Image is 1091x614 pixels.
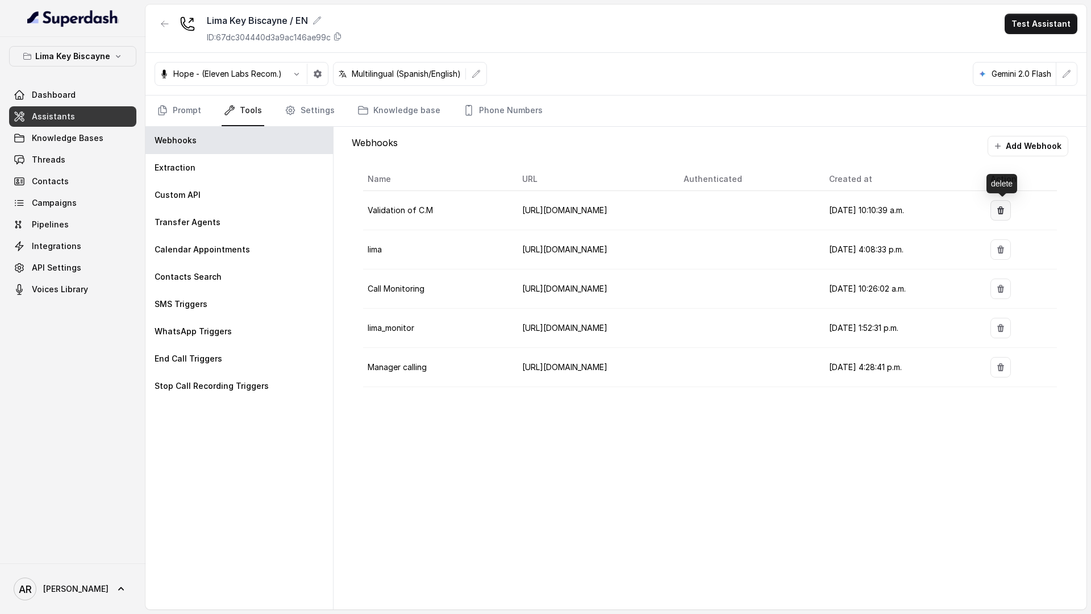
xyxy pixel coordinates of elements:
span: [URL][DOMAIN_NAME] [522,284,607,293]
span: Integrations [32,240,81,252]
button: Test Assistant [1005,14,1077,34]
p: Calendar Appointments [155,244,250,255]
p: Transfer Agents [155,217,220,228]
img: light.svg [27,9,119,27]
p: SMS Triggers [155,298,207,310]
p: Gemini 2.0 Flash [992,68,1051,80]
p: Stop Call Recording Triggers [155,380,269,392]
a: Voices Library [9,279,136,300]
text: AR [19,583,32,595]
a: Tools [222,96,264,126]
span: [PERSON_NAME] [43,583,109,595]
button: Add Webhook [988,136,1068,156]
p: Webhooks [155,135,197,146]
a: API Settings [9,258,136,278]
span: [DATE] 10:26:02 a.m. [829,284,906,293]
p: Lima Key Biscayne [35,49,110,63]
div: Lima Key Biscayne / EN [207,14,342,27]
span: Dashboard [32,89,76,101]
p: Extraction [155,162,195,173]
span: Manager calling [368,362,427,372]
span: [DATE] 1:52:31 p.m. [829,323,898,333]
a: Contacts [9,171,136,192]
a: Campaigns [9,193,136,213]
span: Threads [32,154,65,165]
p: Webhooks [352,136,398,156]
span: Call Monitoring [368,284,424,293]
div: delete [986,174,1017,193]
a: Integrations [9,236,136,256]
svg: google logo [978,69,987,78]
a: Settings [282,96,337,126]
span: [URL][DOMAIN_NAME] [522,205,607,215]
a: [PERSON_NAME] [9,573,136,605]
a: Assistants [9,106,136,127]
p: WhatsApp Triggers [155,326,232,337]
span: [URL][DOMAIN_NAME] [522,362,607,372]
a: Phone Numbers [461,96,545,126]
span: [URL][DOMAIN_NAME] [522,244,607,254]
a: Threads [9,150,136,170]
button: Lima Key Biscayne [9,46,136,67]
span: Validation of C.M [368,205,433,215]
span: Knowledge Bases [32,132,103,144]
span: lima_monitor [368,323,414,333]
a: Knowledge Bases [9,128,136,148]
span: [DATE] 10:10:39 a.m. [829,205,904,215]
span: Assistants [32,111,75,122]
th: Created at [820,168,981,191]
span: Voices Library [32,284,88,295]
th: Name [363,168,513,191]
p: Contacts Search [155,271,222,283]
span: lima [368,244,382,254]
a: Prompt [155,96,203,126]
nav: Tabs [155,96,1077,126]
span: [DATE] 4:08:33 p.m. [829,244,903,254]
span: API Settings [32,262,81,273]
th: Action [981,168,1057,191]
p: Custom API [155,189,201,201]
span: Contacts [32,176,69,187]
span: Campaigns [32,197,77,209]
p: Hope - (Eleven Labs Recom.) [173,68,282,80]
th: Authenticated [674,168,820,191]
span: [URL][DOMAIN_NAME] [522,323,607,333]
span: [DATE] 4:28:41 p.m. [829,362,902,372]
span: Pipelines [32,219,69,230]
p: Multilingual (Spanish/English) [352,68,461,80]
a: Pipelines [9,214,136,235]
th: URL [513,168,674,191]
a: Dashboard [9,85,136,105]
p: End Call Triggers [155,353,222,364]
p: ID: 67dc304440d3a9ac146ae99c [207,32,331,43]
a: Knowledge base [355,96,443,126]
